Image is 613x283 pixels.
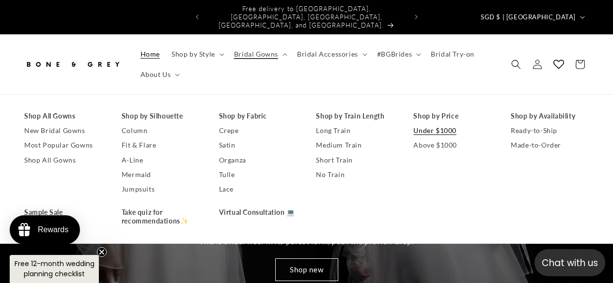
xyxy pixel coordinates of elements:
[24,109,102,123] a: Shop All Gowns
[511,138,589,152] a: Made-to-Order
[534,256,605,270] p: Chat with us
[97,247,107,257] button: Close teaser
[316,123,394,138] a: Long Train
[219,182,297,196] a: Lace
[316,167,394,182] a: No Train
[219,205,297,220] a: Virtual Consultation 💻
[234,50,278,59] span: Bridal Gowns
[219,109,297,123] a: Shop by Fabric
[24,54,121,75] img: Bone and Grey Bridal
[122,153,200,167] a: A-Line
[21,50,125,78] a: Bone and Grey Bridal
[413,123,491,138] a: Under $1000
[219,5,384,29] span: Free delivery to [GEOGRAPHIC_DATA], [GEOGRAPHIC_DATA], [GEOGRAPHIC_DATA], [GEOGRAPHIC_DATA], and ...
[371,44,425,64] summary: #BGBrides
[413,138,491,152] a: Above $1000
[187,8,208,26] button: Previous announcement
[316,109,394,123] a: Shop by Train Length
[406,8,427,26] button: Next announcement
[24,205,102,220] a: Sample Sale
[122,138,200,152] a: Fit & Flare
[475,8,589,26] button: SGD $ | [GEOGRAPHIC_DATA]
[219,138,297,152] a: Satin
[122,123,200,138] a: Column
[511,123,589,138] a: Ready-to-Ship
[141,50,160,59] span: Home
[141,70,171,79] span: About Us
[481,13,576,22] span: SGD $ | [GEOGRAPHIC_DATA]
[122,205,200,228] a: Take quiz for recommendations✨
[122,109,200,123] a: Shop by Silhouette
[316,153,394,167] a: Short Train
[172,50,215,59] span: Shop by Style
[219,123,297,138] a: Crepe
[135,44,166,64] a: Home
[122,182,200,196] a: Jumpsuits
[505,54,527,75] summary: Search
[219,167,297,182] a: Tulle
[431,50,474,59] span: Bridal Try-on
[425,44,480,64] a: Bridal Try-on
[24,153,102,167] a: Shop All Gowns
[24,138,102,152] a: Most Popular Gowns
[377,50,412,59] span: #BGBrides
[228,44,291,64] summary: Bridal Gowns
[219,153,297,167] a: Organza
[297,50,358,59] span: Bridal Accessories
[24,123,102,138] a: New Bridal Gowns
[38,225,68,234] div: Rewards
[10,255,99,283] div: Free 12-month wedding planning checklistClose teaser
[511,109,589,123] a: Shop by Availability
[122,167,200,182] a: Mermaid
[135,64,184,85] summary: About Us
[413,109,491,123] a: Shop by Price
[15,259,94,279] span: Free 12-month wedding planning checklist
[166,44,228,64] summary: Shop by Style
[291,44,371,64] summary: Bridal Accessories
[275,258,338,281] a: Shop new
[534,249,605,276] button: Open chatbox
[316,138,394,152] a: Medium Train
